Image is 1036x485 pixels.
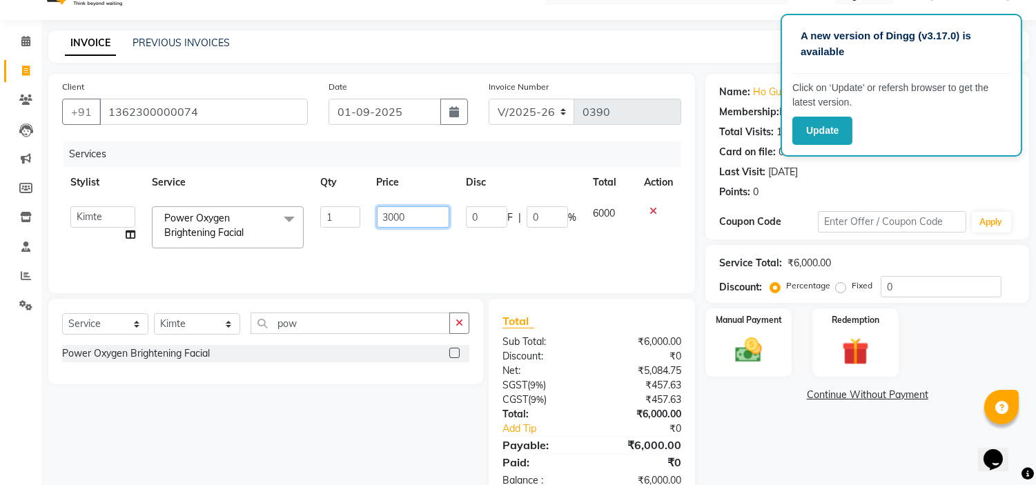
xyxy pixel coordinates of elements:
span: Power Oxygen Brightening Facial [164,212,244,239]
div: Paid: [492,454,592,471]
a: Ho Guest [753,85,795,99]
a: Add Tip [492,422,609,436]
th: Price [369,167,458,198]
img: _gift.svg [834,335,877,368]
div: Card on file: [719,145,776,159]
div: 0 [753,185,759,199]
div: Last Visit: [719,165,765,179]
span: 9% [531,394,544,405]
th: Stylist [62,167,144,198]
a: PREVIOUS INVOICES [133,37,230,49]
div: Net: [492,364,592,378]
div: ₹0 [609,422,692,436]
div: Name: [719,85,750,99]
div: ₹6,000.00 [592,437,692,453]
div: ( ) [492,393,592,407]
th: Disc [458,167,585,198]
span: % [568,210,576,225]
span: Total [502,314,534,328]
div: ₹457.63 [592,393,692,407]
label: Percentage [786,279,830,292]
label: Manual Payment [716,314,782,326]
span: SGST [502,379,527,391]
div: 1 [776,125,782,139]
div: ₹6,000.00 [592,335,692,349]
div: ₹0 [592,454,692,471]
div: [DATE] [768,165,798,179]
th: Action [636,167,681,198]
th: Total [585,167,636,198]
div: Discount: [492,349,592,364]
label: Fixed [852,279,872,292]
a: INVOICE [65,31,116,56]
div: 0 [779,145,784,159]
div: ₹6,000.00 [788,256,831,270]
button: +91 [62,99,101,125]
span: 6000 [593,207,615,219]
div: ₹6,000.00 [592,407,692,422]
button: Apply [972,212,1011,232]
div: Points: [719,185,750,199]
span: F [507,210,513,225]
div: Power Oxygen Brightening Facial [62,346,210,361]
div: ₹0 [592,349,692,364]
div: Sub Total: [492,335,592,349]
label: Client [62,81,84,93]
p: Click on ‘Update’ or refersh browser to get the latest version. [792,81,1010,110]
button: Update [792,117,852,145]
input: Enter Offer / Coupon Code [818,211,966,232]
a: x [244,226,250,239]
th: Qty [312,167,368,198]
label: Redemption [832,314,879,326]
div: No Active Membership [719,105,1015,119]
div: ₹5,084.75 [592,364,692,378]
label: Date [329,81,347,93]
img: _cash.svg [727,335,770,366]
div: Total: [492,407,592,422]
div: Services [63,141,692,167]
div: Membership: [719,105,779,119]
a: Continue Without Payment [708,388,1026,402]
div: Total Visits: [719,125,774,139]
div: Service Total: [719,256,782,270]
div: ( ) [492,378,592,393]
div: Payable: [492,437,592,453]
div: ₹457.63 [592,378,692,393]
span: CGST [502,393,528,406]
div: Coupon Code [719,215,818,229]
p: A new version of Dingg (v3.17.0) is available [801,28,1002,59]
iframe: chat widget [978,430,1022,471]
span: 9% [530,379,543,390]
input: Search or Scan [251,313,450,334]
th: Service [144,167,312,198]
label: Invoice Number [489,81,549,93]
span: | [518,210,521,225]
input: Search by Name/Mobile/Email/Code [99,99,308,125]
div: Discount: [719,280,762,295]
